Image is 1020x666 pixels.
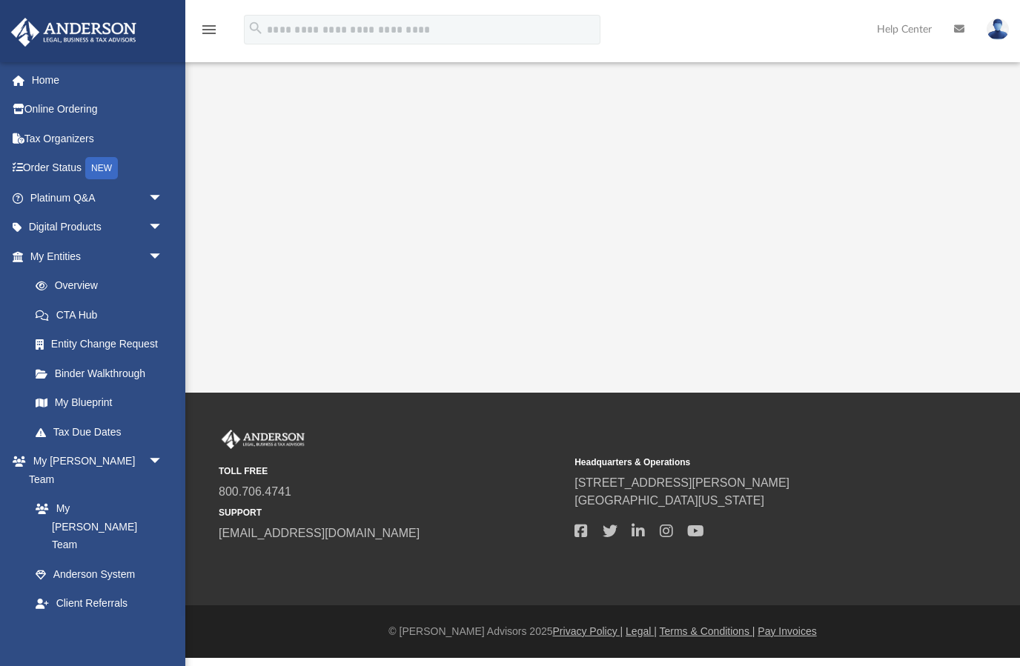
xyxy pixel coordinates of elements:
[21,330,185,359] a: Entity Change Request
[148,213,178,243] span: arrow_drop_down
[21,388,178,418] a: My Blueprint
[10,65,185,95] a: Home
[200,28,218,39] a: menu
[574,456,920,469] small: Headquarters & Operations
[21,359,185,388] a: Binder Walkthrough
[10,95,185,124] a: Online Ordering
[219,527,420,539] a: [EMAIL_ADDRESS][DOMAIN_NAME]
[7,18,141,47] img: Anderson Advisors Platinum Portal
[21,417,185,447] a: Tax Due Dates
[574,494,764,507] a: [GEOGRAPHIC_DATA][US_STATE]
[185,624,1020,639] div: © [PERSON_NAME] Advisors 2025
[21,300,185,330] a: CTA Hub
[10,447,178,494] a: My [PERSON_NAME] Teamarrow_drop_down
[85,157,118,179] div: NEW
[987,19,1009,40] img: User Pic
[219,506,564,519] small: SUPPORT
[148,447,178,477] span: arrow_drop_down
[148,183,178,213] span: arrow_drop_down
[200,21,218,39] i: menu
[219,485,291,498] a: 800.706.4741
[10,153,185,184] a: Order StatusNEW
[148,242,178,272] span: arrow_drop_down
[10,213,185,242] a: Digital Productsarrow_drop_down
[21,271,185,301] a: Overview
[219,430,308,449] img: Anderson Advisors Platinum Portal
[21,559,178,589] a: Anderson System
[10,124,185,153] a: Tax Organizers
[219,464,564,478] small: TOLL FREE
[660,625,755,637] a: Terms & Conditions |
[248,20,264,36] i: search
[626,625,657,637] a: Legal |
[21,494,170,560] a: My [PERSON_NAME] Team
[10,242,185,271] a: My Entitiesarrow_drop_down
[21,589,178,619] a: Client Referrals
[10,183,185,213] a: Platinum Q&Aarrow_drop_down
[758,625,816,637] a: Pay Invoices
[553,625,623,637] a: Privacy Policy |
[574,476,789,489] a: [STREET_ADDRESS][PERSON_NAME]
